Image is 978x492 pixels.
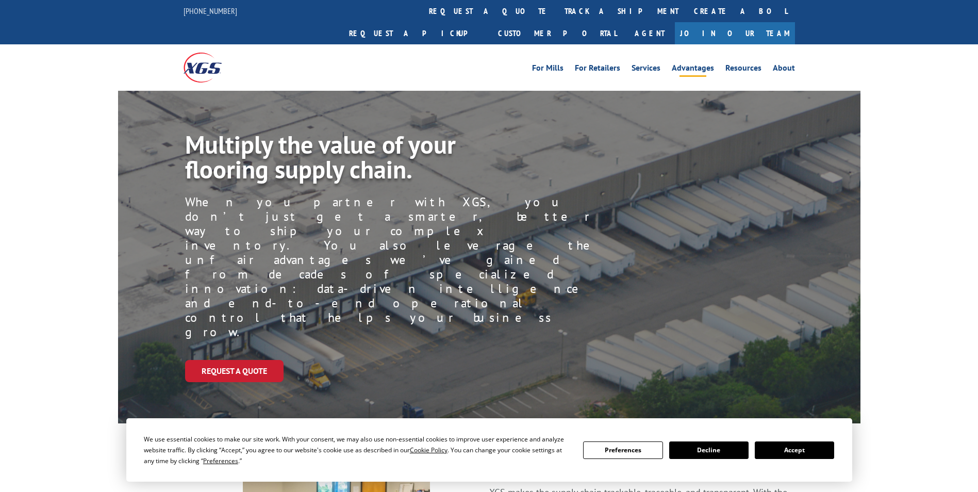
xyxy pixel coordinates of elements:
a: Join Our Team [675,22,795,44]
a: For Retailers [575,64,620,75]
div: Cookie Consent Prompt [126,418,852,482]
a: Customer Portal [490,22,624,44]
h1: Multiply the value of your flooring supply chain. [185,132,603,187]
a: Resources [725,64,761,75]
a: About [773,64,795,75]
span: Preferences [203,456,238,465]
a: Advantages [672,64,714,75]
a: Request a pickup [341,22,490,44]
a: Agent [624,22,675,44]
a: [PHONE_NUMBER] [184,6,237,16]
a: Services [632,64,660,75]
p: When you partner with XGS, you don’t just get a smarter, better way to ship your complex inventor... [185,195,618,339]
div: We use essential cookies to make our site work. With your consent, we may also use non-essential ... [144,434,571,466]
a: For Mills [532,64,563,75]
button: Preferences [583,441,662,459]
a: Request a Quote [185,360,284,382]
span: Cookie Policy [410,446,447,454]
button: Accept [755,441,834,459]
button: Decline [669,441,749,459]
